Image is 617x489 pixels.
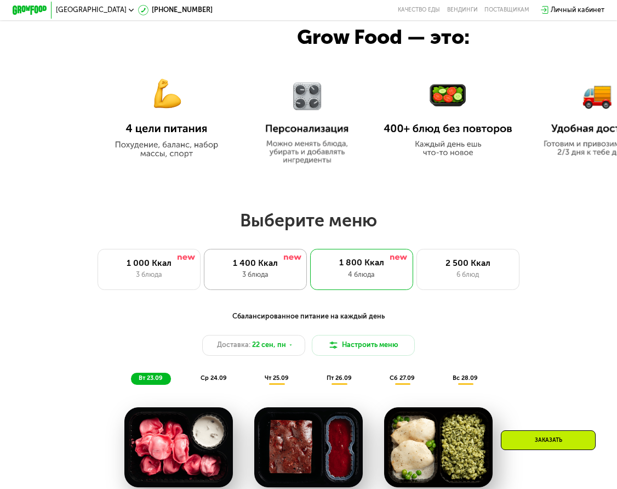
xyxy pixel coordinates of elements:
div: Заказать [501,430,596,450]
h2: Выберите меню [27,209,590,231]
span: ср 24.09 [201,374,227,382]
div: 4 блюда [319,270,404,280]
span: вт 23.09 [139,374,163,382]
div: 1 400 Ккал [213,258,298,269]
div: Личный кабинет [551,5,604,15]
div: поставщикам [484,7,529,14]
span: 22 сен, пн [252,340,286,350]
div: 2 500 Ккал [426,258,510,269]
a: [PHONE_NUMBER] [138,5,213,15]
a: Вендинги [447,7,478,14]
div: 1 800 Ккал [319,258,404,268]
a: Качество еды [398,7,440,14]
span: чт 25.09 [265,374,289,382]
span: сб 27.09 [390,374,415,382]
span: пт 26.09 [327,374,352,382]
div: 3 блюда [213,270,298,280]
div: 1 000 Ккал [107,258,191,269]
div: 3 блюда [107,270,191,280]
div: Grow Food — это: [297,22,501,53]
div: Сбалансированное питание на каждый день [55,311,562,322]
button: Настроить меню [312,335,415,356]
span: вс 28.09 [453,374,478,382]
span: Доставка: [217,340,250,350]
div: 6 блюд [426,270,510,280]
span: [GEOGRAPHIC_DATA] [56,7,127,14]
